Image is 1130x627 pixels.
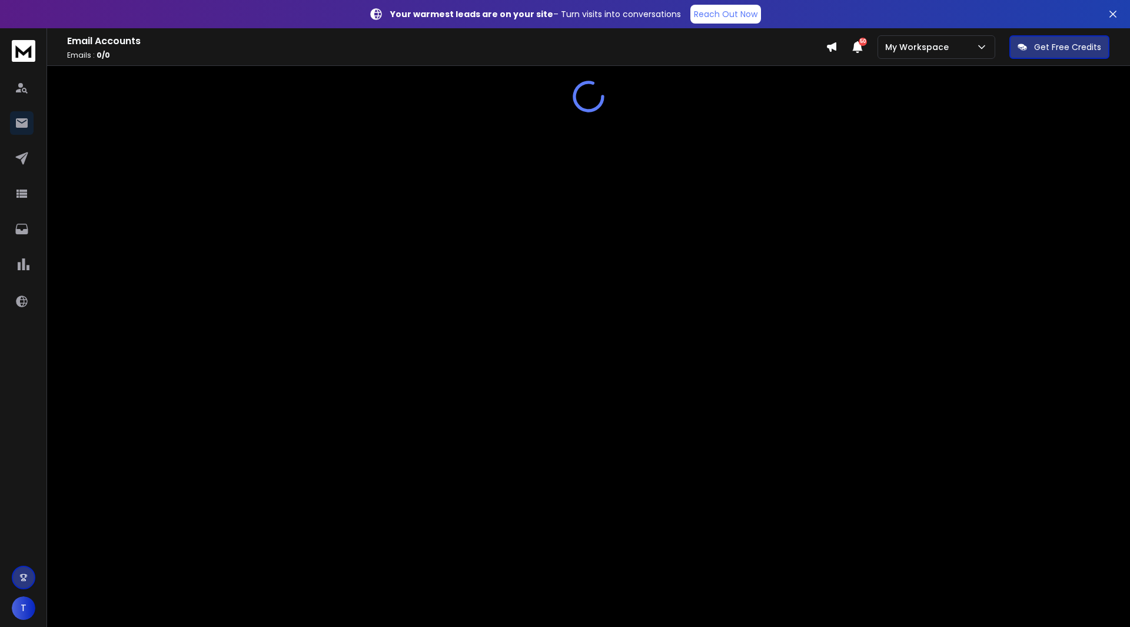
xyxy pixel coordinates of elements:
strong: Your warmest leads are on your site [390,8,553,20]
img: logo [12,40,35,62]
span: 50 [859,38,867,46]
p: Emails : [67,51,826,60]
a: Reach Out Now [690,5,761,24]
button: Get Free Credits [1009,35,1109,59]
h1: Email Accounts [67,34,826,48]
p: My Workspace [885,41,953,53]
p: Reach Out Now [694,8,757,20]
span: 0 / 0 [97,50,110,60]
p: Get Free Credits [1034,41,1101,53]
button: T [12,596,35,620]
p: – Turn visits into conversations [390,8,681,20]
